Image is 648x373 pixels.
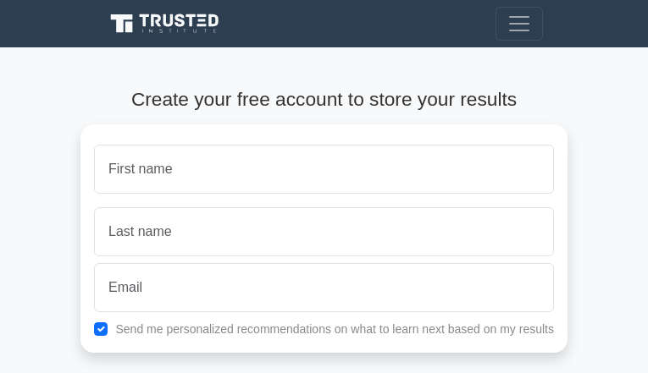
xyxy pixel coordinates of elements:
[496,7,543,41] button: Toggle navigation
[94,207,554,256] input: Last name
[115,322,554,336] label: Send me personalized recommendations on what to learn next based on my results
[94,145,554,194] input: First name
[94,263,554,312] input: Email
[80,88,568,111] h4: Create your free account to store your results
